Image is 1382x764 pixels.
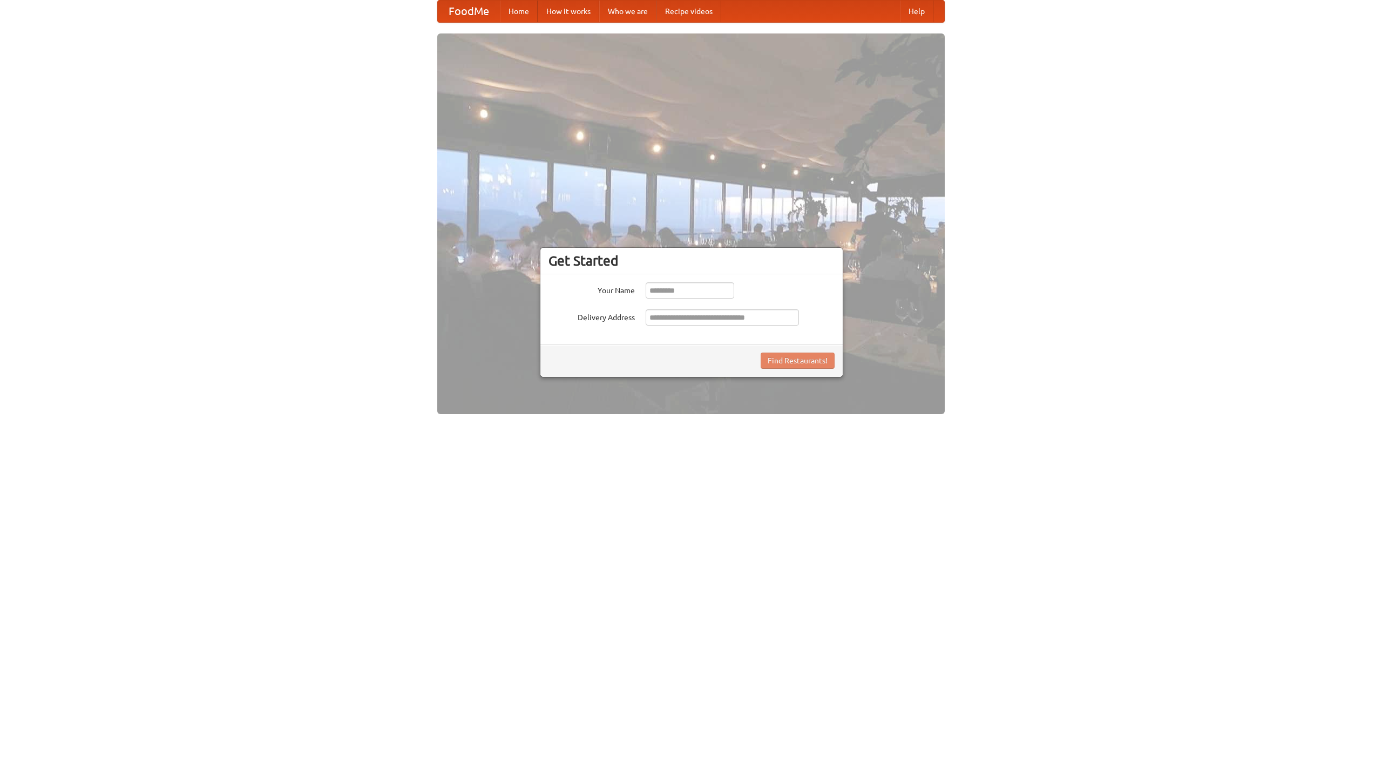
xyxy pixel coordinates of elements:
a: Home [500,1,538,22]
label: Your Name [548,282,635,296]
label: Delivery Address [548,309,635,323]
button: Find Restaurants! [761,353,835,369]
h3: Get Started [548,253,835,269]
a: How it works [538,1,599,22]
a: Help [900,1,933,22]
a: Recipe videos [656,1,721,22]
a: Who we are [599,1,656,22]
a: FoodMe [438,1,500,22]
